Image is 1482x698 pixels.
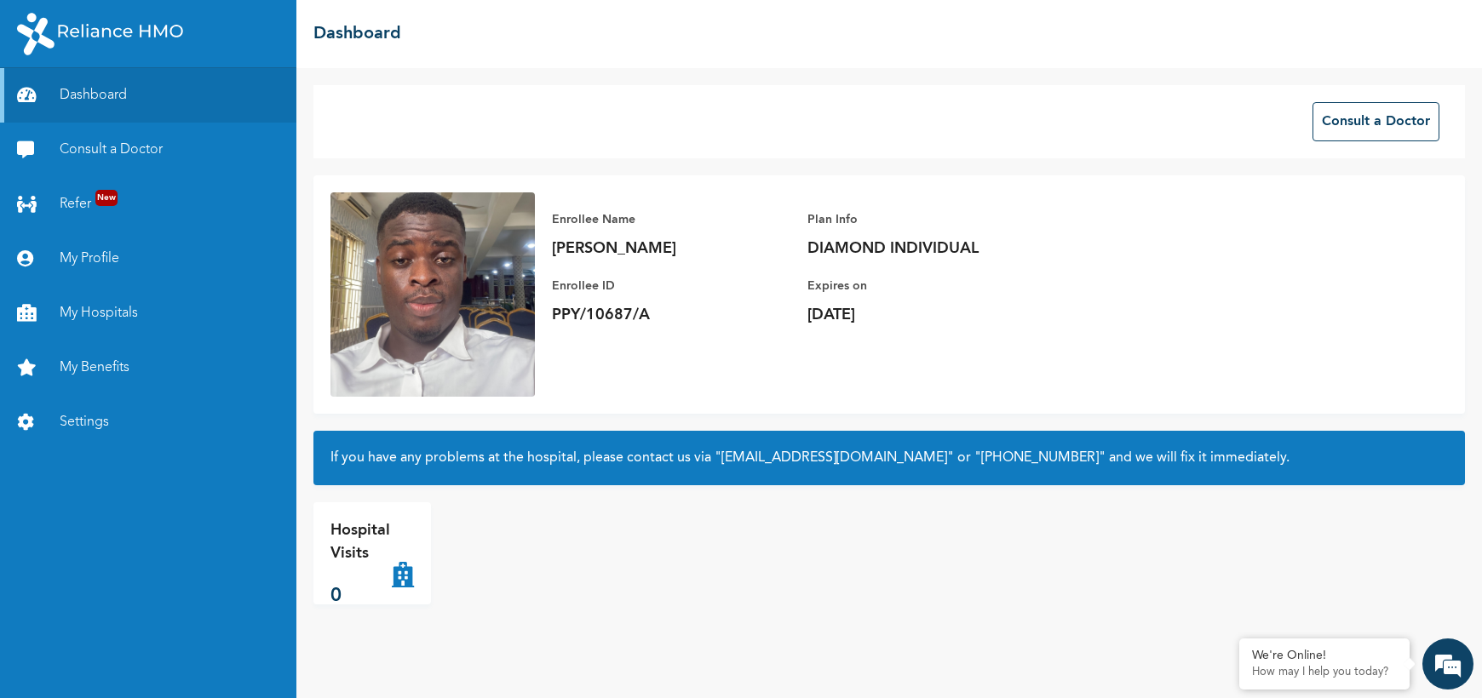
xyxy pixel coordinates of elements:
[313,21,401,47] h2: Dashboard
[552,305,790,325] p: PPY/10687/A
[330,519,392,565] p: Hospital Visits
[807,305,1046,325] p: [DATE]
[552,238,790,259] p: [PERSON_NAME]
[807,238,1046,259] p: DIAMOND INDIVIDUAL
[17,13,183,55] img: RelianceHMO's Logo
[330,192,535,397] img: Enrollee
[330,448,1448,468] h2: If you have any problems at the hospital, please contact us via or and we will fix it immediately.
[715,451,954,465] a: "[EMAIL_ADDRESS][DOMAIN_NAME]"
[330,582,392,610] p: 0
[807,209,1046,230] p: Plan Info
[1313,102,1439,141] button: Consult a Doctor
[552,276,790,296] p: Enrollee ID
[1252,666,1397,679] p: How may I help you today?
[974,451,1106,465] a: "[PHONE_NUMBER]"
[95,190,118,206] span: New
[807,276,1046,296] p: Expires on
[552,209,790,230] p: Enrollee Name
[1252,649,1397,663] div: We're Online!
